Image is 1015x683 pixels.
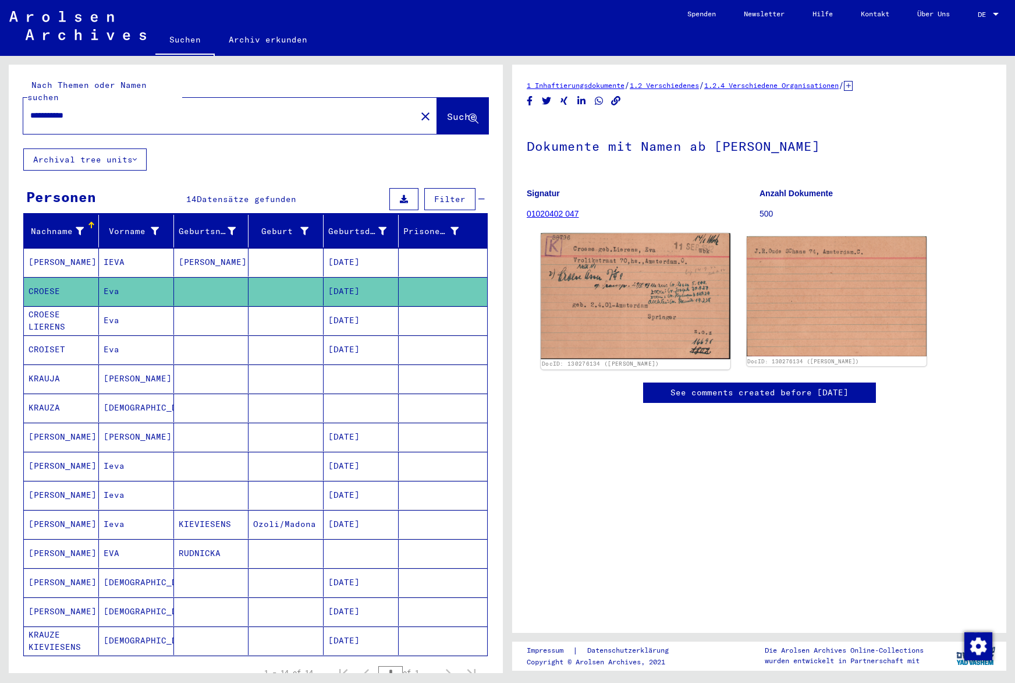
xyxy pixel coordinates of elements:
[328,222,401,240] div: Geburtsdatum
[215,26,321,54] a: Archiv erkunden
[24,335,99,364] mat-cell: CROISET
[527,645,573,657] a: Impressum
[24,510,99,539] mat-cell: [PERSON_NAME]
[324,627,399,655] mat-cell: [DATE]
[954,641,998,670] img: yv_logo.png
[324,481,399,509] mat-cell: [DATE]
[24,568,99,597] mat-cell: [PERSON_NAME]
[324,423,399,451] mat-cell: [DATE]
[418,109,432,123] mat-icon: close
[403,225,459,238] div: Prisoner #
[964,632,992,660] img: Zustimmung ändern
[434,194,466,204] span: Filter
[328,225,386,238] div: Geburtsdatum
[324,277,399,306] mat-cell: [DATE]
[99,364,174,393] mat-cell: [PERSON_NAME]
[765,645,924,656] p: Die Arolsen Archives Online-Collections
[249,215,324,247] mat-header-cell: Geburt‏
[249,510,324,539] mat-cell: Ozoli/Madona
[253,222,323,240] div: Geburt‏
[29,222,98,240] div: Nachname
[378,667,436,678] div: of 1
[24,248,99,277] mat-cell: [PERSON_NAME]
[593,94,605,108] button: Share on WhatsApp
[24,452,99,480] mat-cell: [PERSON_NAME]
[527,119,992,171] h1: Dokumente mit Namen ab [PERSON_NAME]
[699,80,704,90] span: /
[403,222,473,240] div: Prisoner #
[186,194,197,204] span: 14
[978,10,991,19] span: DE
[527,189,560,198] b: Signatur
[24,627,99,655] mat-cell: KRAUZE KIEVIESENS
[324,597,399,626] mat-cell: [DATE]
[24,597,99,626] mat-cell: [PERSON_NAME]
[324,306,399,335] mat-cell: [DATE]
[399,215,487,247] mat-header-cell: Prisoner #
[324,248,399,277] mat-cell: [DATE]
[24,306,99,335] mat-cell: CROESE LIERENS
[747,358,859,364] a: DocID: 130276134 ([PERSON_NAME])
[624,80,630,90] span: /
[760,208,992,220] p: 500
[424,188,475,210] button: Filter
[253,225,308,238] div: Geburt‏
[174,248,249,277] mat-cell: [PERSON_NAME]
[197,194,296,204] span: Datensätze gefunden
[524,94,536,108] button: Share on Facebook
[99,568,174,597] mat-cell: [DEMOGRAPHIC_DATA]
[99,510,174,539] mat-cell: Ieva
[324,335,399,364] mat-cell: [DATE]
[765,656,924,666] p: wurden entwickelt in Partnerschaft mit
[24,539,99,568] mat-cell: [PERSON_NAME]
[576,94,588,108] button: Share on LinkedIn
[324,510,399,539] mat-cell: [DATE]
[99,627,174,655] mat-cell: [DEMOGRAPHIC_DATA]
[24,364,99,393] mat-cell: KRAUJA
[630,81,699,90] a: 1.2 Verschiedenes
[179,225,236,238] div: Geburtsname
[99,277,174,306] mat-cell: Eva
[23,148,147,171] button: Archival tree units
[155,26,215,56] a: Suchen
[670,387,849,399] a: See comments created before [DATE]
[9,11,146,40] img: Arolsen_neg.svg
[542,361,659,368] a: DocID: 130276134 ([PERSON_NAME])
[414,104,437,128] button: Clear
[104,222,173,240] div: Vorname
[760,189,833,198] b: Anzahl Dokumente
[26,186,96,207] div: Personen
[99,215,174,247] mat-header-cell: Vorname
[99,394,174,422] mat-cell: [DEMOGRAPHIC_DATA]
[99,539,174,568] mat-cell: EVA
[174,539,249,568] mat-cell: RUDNICKA
[527,657,683,667] p: Copyright © Arolsen Archives, 2021
[839,80,844,90] span: /
[99,335,174,364] mat-cell: Eva
[29,225,84,238] div: Nachname
[704,81,839,90] a: 1.2.4 Verschiedene Organisationen
[24,215,99,247] mat-header-cell: Nachname
[541,233,730,359] img: 001.jpg
[541,94,553,108] button: Share on Twitter
[99,597,174,626] mat-cell: [DEMOGRAPHIC_DATA]
[324,568,399,597] mat-cell: [DATE]
[27,80,147,102] mat-label: Nach Themen oder Namen suchen
[24,394,99,422] mat-cell: KRAUZA
[179,222,250,240] div: Geburtsname
[578,645,683,657] a: Datenschutzerklärung
[99,248,174,277] mat-cell: IEVA
[174,215,249,247] mat-header-cell: Geburtsname
[174,510,249,539] mat-cell: KIEVIESENS
[104,225,159,238] div: Vorname
[558,94,570,108] button: Share on Xing
[99,306,174,335] mat-cell: Eva
[527,645,683,657] div: |
[527,209,579,218] a: 01020402 047
[437,98,488,134] button: Suche
[24,481,99,509] mat-cell: [PERSON_NAME]
[324,215,399,247] mat-header-cell: Geburtsdatum
[324,452,399,480] mat-cell: [DATE]
[24,423,99,451] mat-cell: [PERSON_NAME]
[747,236,927,356] img: 002.jpg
